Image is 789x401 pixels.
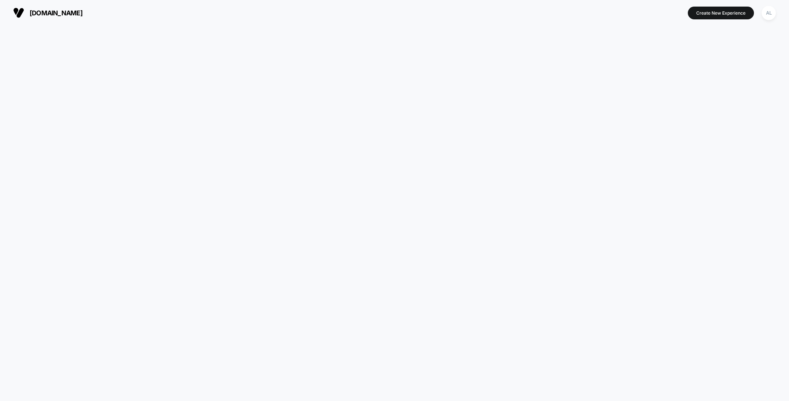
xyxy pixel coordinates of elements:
button: Create New Experience [688,7,754,19]
img: Visually logo [13,7,24,18]
span: [DOMAIN_NAME] [30,9,83,17]
button: AL [759,5,778,20]
div: AL [762,6,776,20]
button: [DOMAIN_NAME] [11,7,85,19]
